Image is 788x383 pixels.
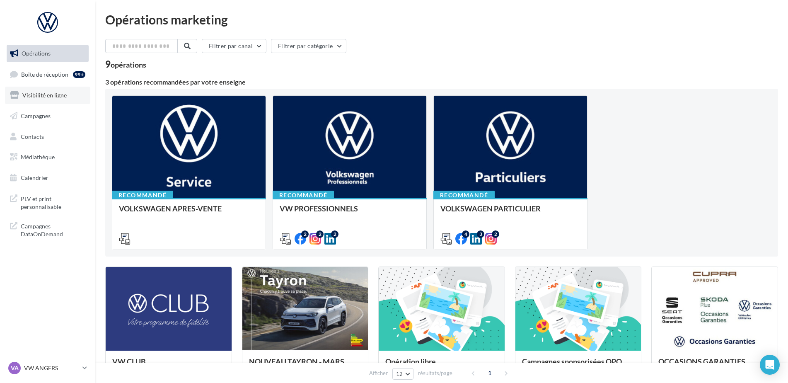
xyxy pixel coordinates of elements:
span: résultats/page [418,369,452,377]
a: Calendrier [5,169,90,187]
div: 2 [301,230,309,238]
a: Campagnes [5,107,90,125]
button: 12 [392,368,413,380]
span: Campagnes DataOnDemand [21,221,85,238]
a: Médiathèque [5,148,90,166]
div: opérations [111,61,146,68]
div: Recommandé [433,191,495,200]
div: 99+ [73,71,85,78]
span: VW CLUB [112,357,146,366]
a: PLV et print personnalisable [5,190,90,214]
span: Campagnes sponsorisées OPO [522,357,622,366]
span: 12 [396,371,403,377]
span: VW PROFESSIONNELS [280,204,358,213]
div: 3 [477,230,484,238]
div: Open Intercom Messenger [760,355,780,375]
a: Opérations [5,45,90,62]
span: Afficher [369,369,388,377]
span: Contacts [21,133,44,140]
div: Recommandé [112,191,173,200]
span: Visibilité en ligne [22,92,67,99]
span: VA [11,364,19,372]
a: Contacts [5,128,90,145]
button: Filtrer par canal [202,39,266,53]
span: PLV et print personnalisable [21,193,85,211]
span: Médiathèque [21,153,55,160]
div: 2 [492,230,499,238]
span: 1 [483,366,496,380]
div: 3 opérations recommandées par votre enseigne [105,79,778,85]
a: Campagnes DataOnDemand [5,217,90,242]
div: 2 [331,230,338,238]
div: Recommandé [273,191,334,200]
span: Opération libre [385,357,436,366]
a: VA VW ANGERS [7,360,89,376]
span: VOLKSWAGEN PARTICULIER [440,204,541,213]
div: 2 [316,230,324,238]
span: Calendrier [21,174,48,181]
span: OCCASIONS GARANTIES [658,357,745,366]
span: Campagnes [21,112,51,119]
span: Opérations [22,50,51,57]
div: 9 [105,60,146,69]
span: Boîte de réception [21,70,68,78]
button: Filtrer par catégorie [271,39,346,53]
p: VW ANGERS [24,364,79,372]
a: Boîte de réception99+ [5,65,90,83]
div: Opérations marketing [105,13,778,26]
span: VOLKSWAGEN APRES-VENTE [119,204,222,213]
a: Visibilité en ligne [5,87,90,104]
div: 4 [462,230,469,238]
